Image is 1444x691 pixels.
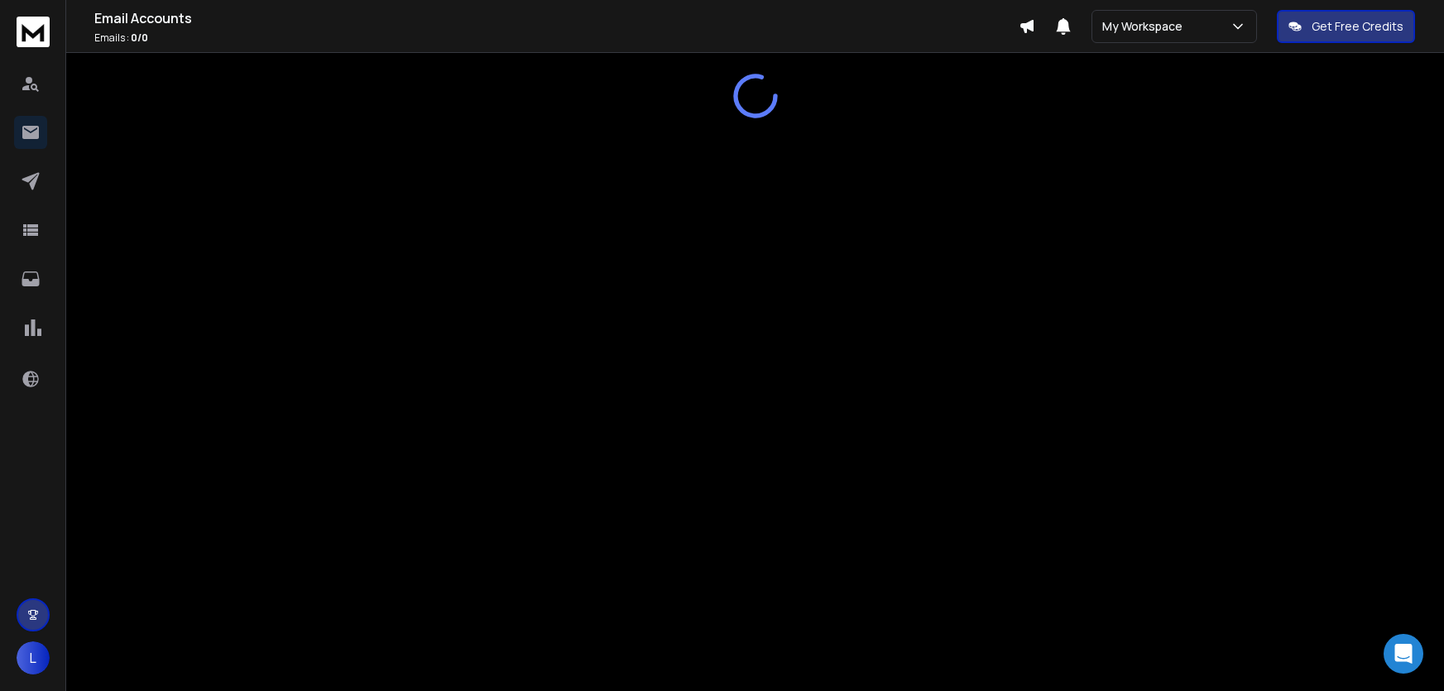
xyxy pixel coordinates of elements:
button: Get Free Credits [1277,10,1415,43]
span: 0 / 0 [131,31,148,45]
div: Open Intercom Messenger [1384,634,1423,674]
p: Get Free Credits [1312,18,1403,35]
p: My Workspace [1102,18,1189,35]
p: Emails : [94,31,1019,45]
button: L [17,641,50,674]
img: logo [17,17,50,47]
h1: Email Accounts [94,8,1019,28]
